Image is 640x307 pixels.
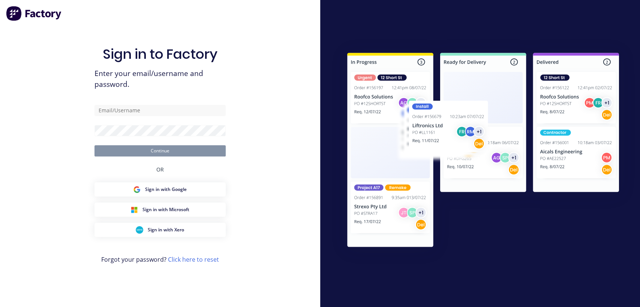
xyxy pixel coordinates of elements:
button: Google Sign inSign in with Google [94,182,226,197]
a: Click here to reset [168,255,219,264]
span: Sign in with Xero [148,227,184,233]
img: Google Sign in [133,186,141,193]
span: Forgot your password? [101,255,219,264]
span: Sign in with Google [145,186,187,193]
span: Enter your email/username and password. [94,68,226,90]
img: Microsoft Sign in [130,206,138,213]
img: Sign in [331,38,636,265]
h1: Sign in to Factory [103,46,217,62]
img: Xero Sign in [136,226,143,234]
span: Sign in with Microsoft [142,206,189,213]
div: OR [156,156,164,182]
button: Continue [94,145,226,156]
input: Email/Username [94,105,226,116]
img: Factory [6,6,62,21]
button: Microsoft Sign inSign in with Microsoft [94,203,226,217]
button: Xero Sign inSign in with Xero [94,223,226,237]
